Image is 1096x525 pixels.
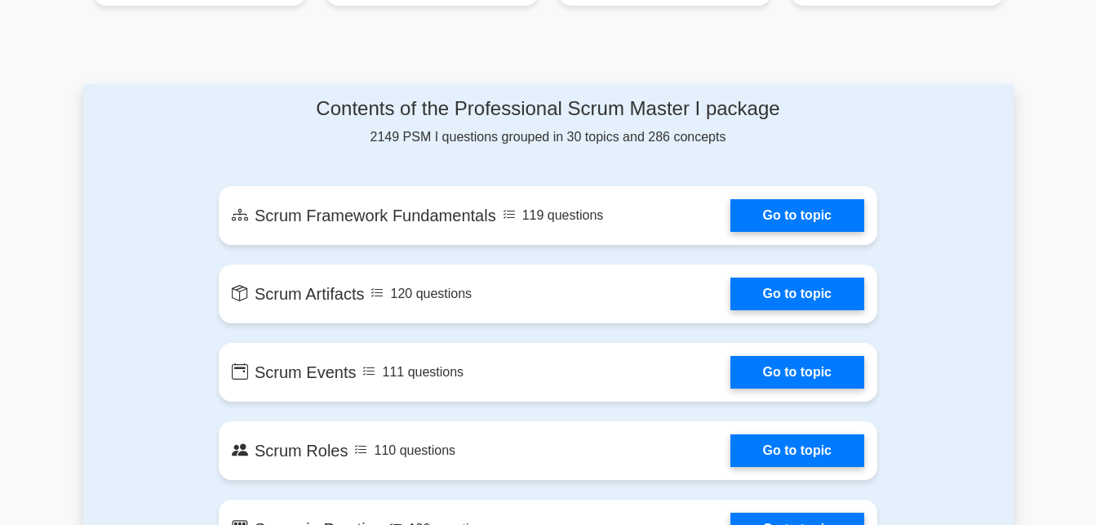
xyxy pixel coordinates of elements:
[730,356,864,389] a: Go to topic
[219,97,877,121] h4: Contents of the Professional Scrum Master I package
[730,278,864,310] a: Go to topic
[730,434,864,467] a: Go to topic
[219,97,877,147] div: 2149 PSM I questions grouped in 30 topics and 286 concepts
[730,199,864,232] a: Go to topic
